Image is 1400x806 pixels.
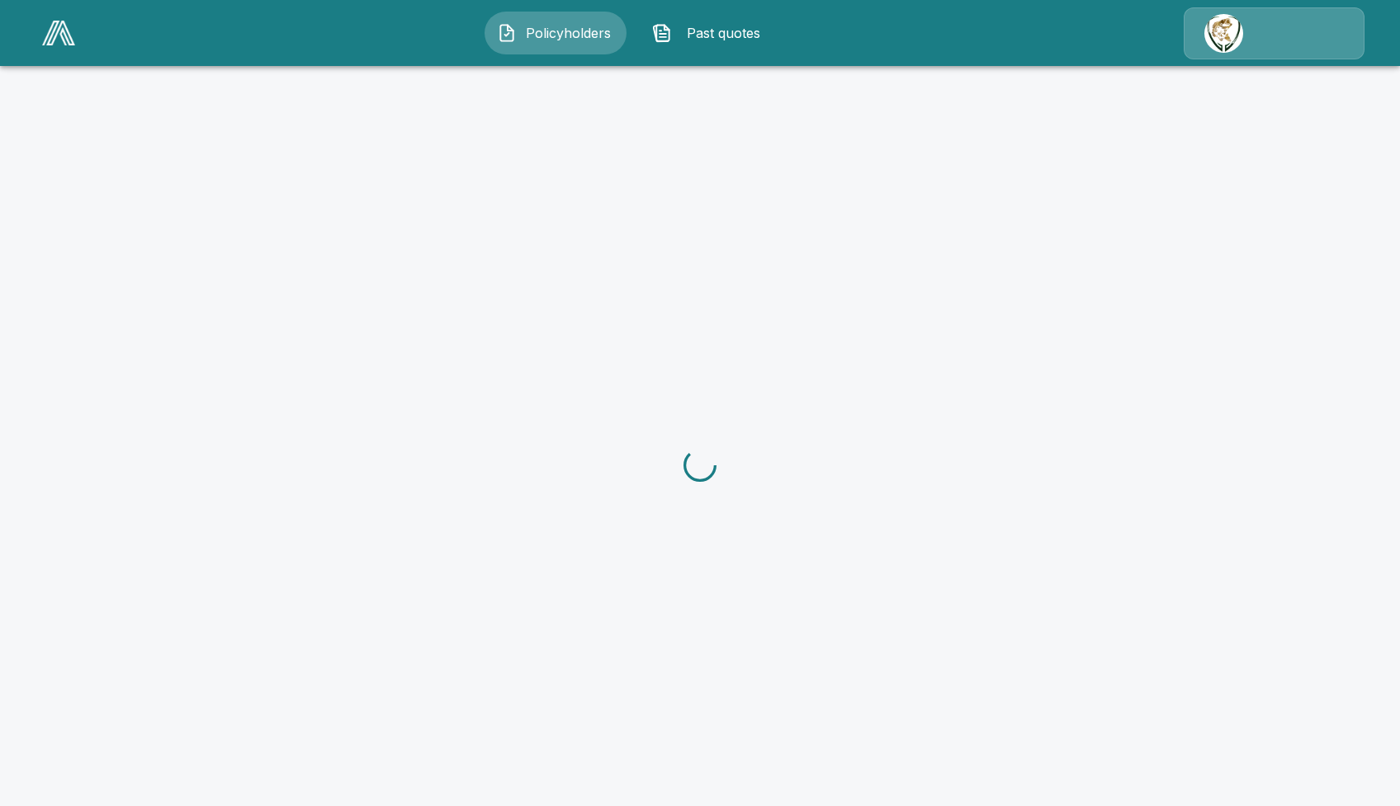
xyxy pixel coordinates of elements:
img: Agency Icon [1204,14,1243,53]
a: Agency Icon [1184,7,1365,59]
img: Policyholders Icon [497,23,517,43]
img: AA Logo [42,21,75,45]
button: Past quotes IconPast quotes [640,12,782,54]
button: Policyholders IconPolicyholders [485,12,627,54]
span: Past quotes [679,23,769,43]
img: Past quotes Icon [652,23,672,43]
span: Policyholders [523,23,614,43]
